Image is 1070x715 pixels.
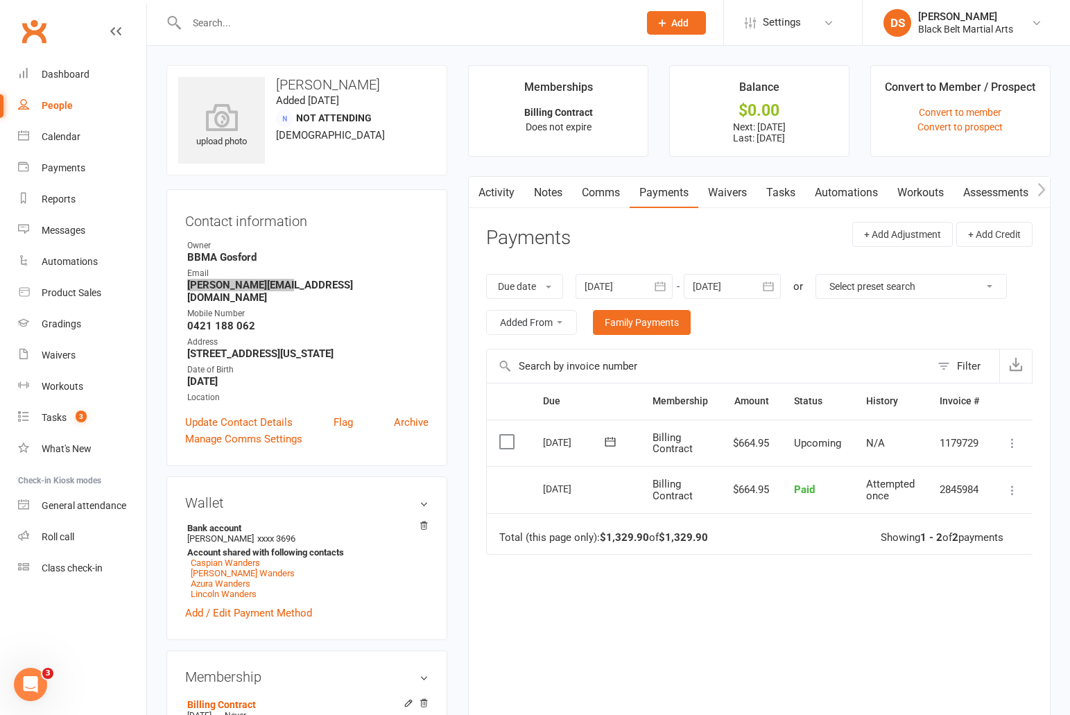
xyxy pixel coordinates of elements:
[720,384,782,419] th: Amount
[953,177,1038,209] a: Assessments
[757,177,805,209] a: Tasks
[18,340,146,371] a: Waivers
[185,431,302,447] a: Manage Comms Settings
[526,121,592,132] span: Does not expire
[276,129,385,141] span: [DEMOGRAPHIC_DATA]
[866,437,885,449] span: N/A
[18,433,146,465] a: What's New
[42,500,126,511] div: General attendance
[17,14,51,49] a: Clubworx
[918,10,1013,23] div: [PERSON_NAME]
[42,69,89,80] div: Dashboard
[917,121,1003,132] a: Convert to prospect
[187,523,422,533] strong: Bank account
[543,431,607,453] div: [DATE]
[185,414,293,431] a: Update Contact Details
[499,532,708,544] div: Total (this page only): of
[918,23,1013,35] div: Black Belt Martial Arts
[42,350,76,361] div: Waivers
[191,589,257,599] a: Lincoln Wanders
[524,177,572,209] a: Notes
[191,578,250,589] a: Azura Wanders
[42,256,98,267] div: Automations
[957,358,981,374] div: Filter
[42,318,81,329] div: Gradings
[187,320,429,332] strong: 0421 188 062
[18,90,146,121] a: People
[187,699,256,710] a: Billing Contract
[191,558,260,568] a: Caspian Wanders
[187,239,429,252] div: Owner
[18,371,146,402] a: Workouts
[885,78,1035,103] div: Convert to Member / Prospect
[647,11,706,35] button: Add
[18,277,146,309] a: Product Sales
[524,107,593,118] strong: Billing Contract
[42,193,76,205] div: Reports
[956,222,1033,247] button: + Add Credit
[18,309,146,340] a: Gradings
[187,375,429,388] strong: [DATE]
[720,466,782,513] td: $664.95
[794,483,815,496] span: Paid
[185,521,429,601] li: [PERSON_NAME]
[530,384,640,419] th: Due
[257,533,295,544] span: xxxx 3696
[187,267,429,280] div: Email
[178,103,265,149] div: upload photo
[600,531,649,544] strong: $1,329.90
[76,411,87,422] span: 3
[698,177,757,209] a: Waivers
[682,103,836,118] div: $0.00
[720,420,782,467] td: $664.95
[543,478,607,499] div: [DATE]
[919,107,1001,118] a: Convert to member
[572,177,630,209] a: Comms
[888,177,953,209] a: Workouts
[18,402,146,433] a: Tasks 3
[952,531,958,544] strong: 2
[927,420,992,467] td: 1179729
[187,307,429,320] div: Mobile Number
[187,391,429,404] div: Location
[42,287,101,298] div: Product Sales
[42,562,103,574] div: Class check-in
[187,363,429,377] div: Date of Birth
[42,162,85,173] div: Payments
[852,222,953,247] button: + Add Adjustment
[42,225,85,236] div: Messages
[276,94,339,107] time: Added [DATE]
[18,522,146,553] a: Roll call
[334,414,353,431] a: Flag
[883,9,911,37] div: DS
[185,208,429,229] h3: Contact information
[739,78,779,103] div: Balance
[486,274,563,299] button: Due date
[14,668,47,701] iframe: Intercom live chat
[18,246,146,277] a: Automations
[18,490,146,522] a: General attendance kiosk mode
[185,495,429,510] h3: Wallet
[296,112,372,123] span: Not Attending
[640,384,720,419] th: Membership
[18,184,146,215] a: Reports
[42,100,73,111] div: People
[178,77,435,92] h3: [PERSON_NAME]
[653,431,693,456] span: Billing Contract
[18,121,146,153] a: Calendar
[182,13,629,33] input: Search...
[42,668,53,679] span: 3
[187,336,429,349] div: Address
[187,547,422,558] strong: Account shared with following contacts
[191,568,295,578] a: [PERSON_NAME] Wanders
[794,437,841,449] span: Upcoming
[469,177,524,209] a: Activity
[805,177,888,209] a: Automations
[187,347,429,360] strong: [STREET_ADDRESS][US_STATE]
[486,227,571,249] h3: Payments
[18,153,146,184] a: Payments
[630,177,698,209] a: Payments
[524,78,593,103] div: Memberships
[854,384,927,419] th: History
[927,384,992,419] th: Invoice #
